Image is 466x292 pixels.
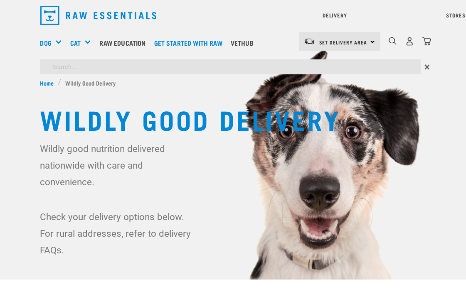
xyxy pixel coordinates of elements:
[425,59,430,74] span: ×
[40,79,59,87] a: Home
[40,38,52,48] a: Dog
[304,38,315,45] img: van-moving.png
[405,37,414,46] img: user.png
[152,26,229,59] a: Get started with Raw
[446,14,466,17] a: Stores
[40,79,54,87] span: Home
[40,79,426,87] nav: breadcrumbs
[319,41,367,44] span: Set Delivery Area
[40,59,421,74] input: Search...
[422,37,431,46] img: home-icon@2x.png
[34,2,433,28] nav: dropdown navigation
[40,140,195,190] p: Wildly good nutrition delivered nationwide with care and convenience.
[97,26,152,59] a: Raw Education
[40,6,157,25] img: Raw Essentials Logo
[323,14,347,17] a: Delivery
[40,209,195,258] p: Check your delivery options below. For rural addresses, refer to delivery FAQs.
[40,104,426,134] h1: Wildly Good Delivery
[229,26,260,59] a: Vethub
[389,37,397,45] img: home-icon-1@2x.png
[70,38,81,48] a: Cat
